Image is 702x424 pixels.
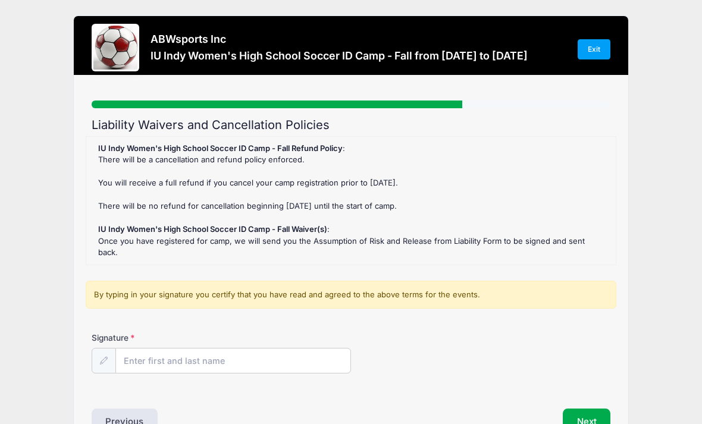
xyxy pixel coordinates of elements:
[92,332,221,344] label: Signature
[86,281,616,309] div: By typing in your signature you certify that you have read and agreed to the above terms for the ...
[115,348,351,373] input: Enter first and last name
[92,143,610,259] div: : There will be a cancellation and refund policy enforced. You will receive a full refund if you ...
[578,39,611,59] a: Exit
[92,118,611,132] h2: Liability Waivers and Cancellation Policies
[98,143,343,153] strong: IU Indy Women's High School Soccer ID Camp - Fall Refund Policy
[151,49,528,62] h3: IU Indy Women's High School Soccer ID Camp - Fall from [DATE] to [DATE]
[98,224,327,234] strong: IU Indy Women's High School Soccer ID Camp - Fall Waiver(s)
[151,33,528,45] h3: ABWsports Inc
